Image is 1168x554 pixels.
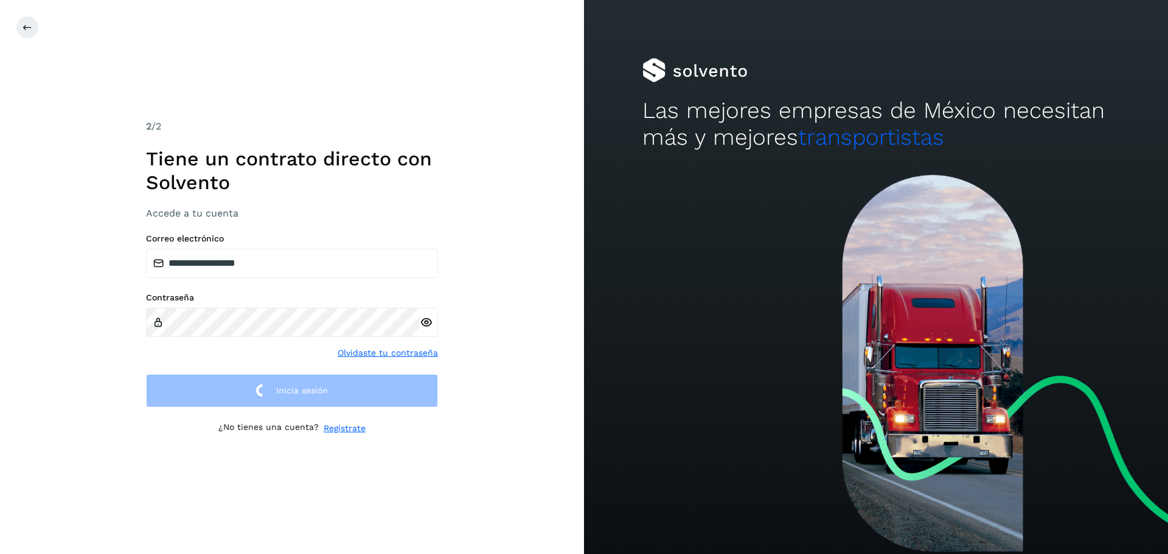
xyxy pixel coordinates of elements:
button: Inicia sesión [146,374,438,407]
h1: Tiene un contrato directo con Solvento [146,147,438,194]
div: /2 [146,119,438,134]
label: Correo electrónico [146,234,438,244]
h2: Las mejores empresas de México necesitan más y mejores [642,97,1110,151]
p: ¿No tienes una cuenta? [218,422,319,435]
h3: Accede a tu cuenta [146,207,438,219]
label: Contraseña [146,293,438,303]
span: 2 [146,120,151,132]
a: Regístrate [324,422,366,435]
a: Olvidaste tu contraseña [338,347,438,359]
span: transportistas [798,124,944,150]
span: Inicia sesión [276,386,328,395]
